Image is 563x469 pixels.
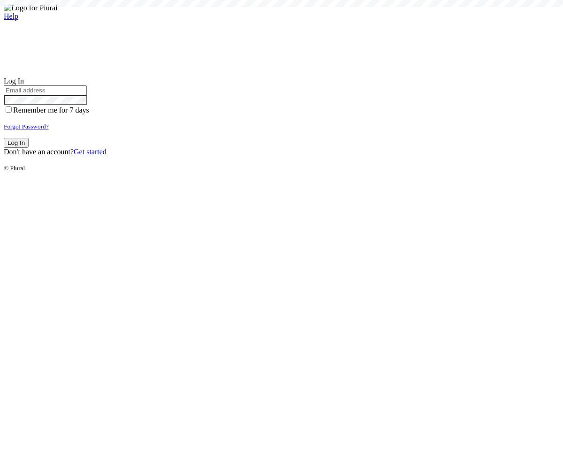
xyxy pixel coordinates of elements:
input: Email address [4,85,87,95]
small: © Plural [4,165,25,172]
a: Forgot Password? [4,122,49,130]
small: Forgot Password? [4,123,49,130]
button: Log In [4,138,29,148]
div: Log In [4,77,559,85]
input: Remember me for 7 days [6,106,12,113]
div: Don't have an account? [4,148,559,156]
a: Help [4,12,18,20]
img: Logo for Plural [4,4,58,12]
span: Remember me for 7 days [13,106,89,114]
a: Get started [74,148,107,156]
